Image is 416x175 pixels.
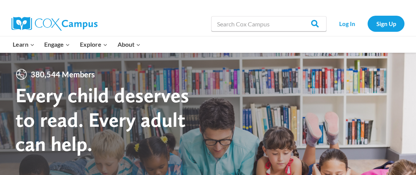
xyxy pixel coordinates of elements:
[13,39,35,49] span: Learn
[8,36,145,52] nav: Primary Navigation
[330,16,404,31] nav: Secondary Navigation
[28,68,98,80] span: 380,544 Members
[80,39,108,49] span: Explore
[15,83,189,156] strong: Every child deserves to read. Every adult can help.
[44,39,70,49] span: Engage
[12,17,98,31] img: Cox Campus
[118,39,141,49] span: About
[368,16,404,31] a: Sign Up
[211,16,327,31] input: Search Cox Campus
[330,16,364,31] a: Log In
